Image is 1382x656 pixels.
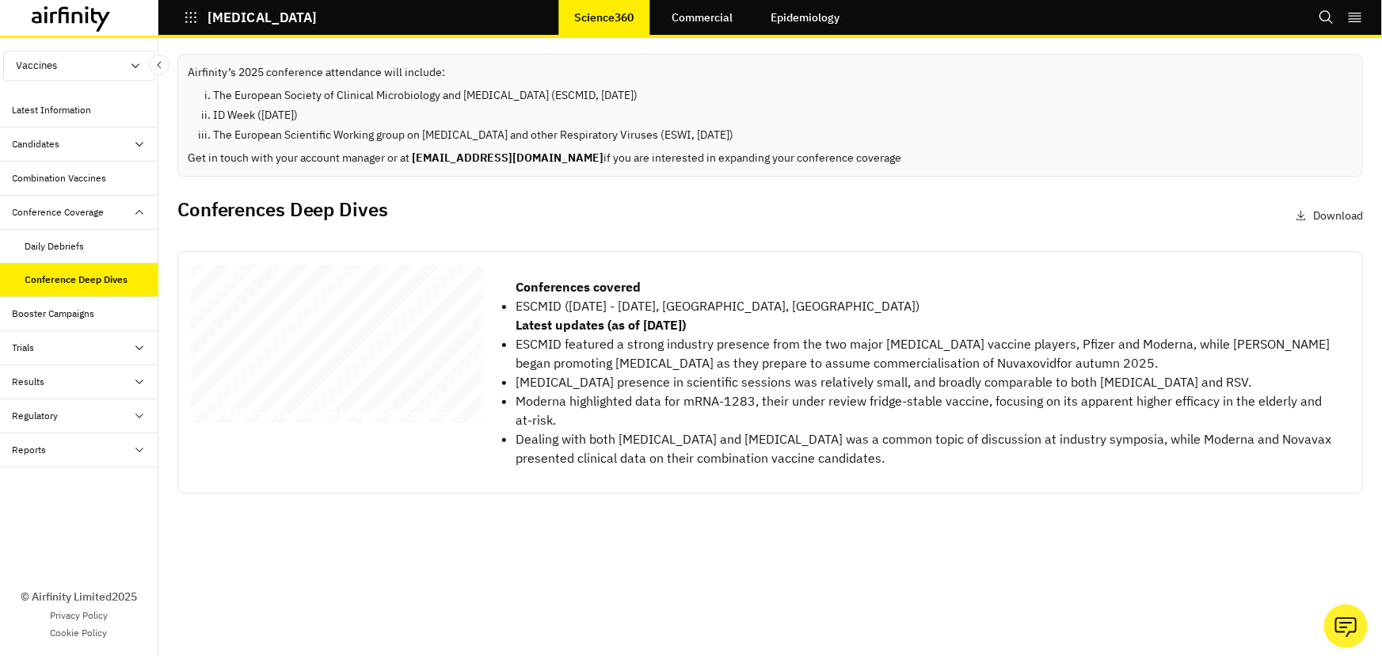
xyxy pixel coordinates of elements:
div: Airfinity’s 2025 conference attendance will include: [177,54,1363,177]
li: ESCMID featured a strong industry presence from the two major [MEDICAL_DATA] vaccine players, Pfi... [516,334,1337,372]
button: Ask our analysts [1324,605,1368,648]
div: Trials [13,341,35,355]
span: [MEDICAL_DATA] [199,303,338,321]
div: Results [13,375,45,389]
li: [MEDICAL_DATA] presence in scientific sessions was relatively small, and broadly comparable to bo... [516,372,1337,391]
div: Booster Campaigns [13,307,95,321]
div: Daily Debriefs [25,239,85,254]
span: © 2025 Airfinity [198,421,214,423]
div: Candidates [13,137,60,151]
div: Regulatory [13,409,59,423]
span: 2025 [199,383,242,401]
li: The European Society of Clinical Microbiology and [MEDICAL_DATA] (ESCMID, [DATE]) [213,87,1353,104]
button: Search [1319,4,1334,31]
span: This Airfinity report is intended to be used by [PERSON_NAME] at null exclusively. Not for reprod... [232,272,431,413]
strong: Latest updates (as of [DATE]) [516,317,686,333]
div: Reports [13,443,47,457]
p: Get in touch with your account manager or at if you are interested in expanding your conference c... [188,150,1353,166]
button: Close Sidebar [149,55,169,75]
b: [EMAIL_ADDRESS][DOMAIN_NAME] [412,151,603,165]
p: © Airfinity Limited 2025 [21,589,137,605]
span: Private & Co nfidential [217,421,239,423]
li: ​ID Week ([DATE]) [213,107,1353,124]
span: – [215,421,216,423]
li: ESCMID ([DATE] - [DATE], [GEOGRAPHIC_DATA], [GEOGRAPHIC_DATA]) [516,296,1337,315]
h2: Conferences Deep Dives [177,198,388,221]
button: Vaccines [3,51,155,81]
div: Conference Coverage [13,205,105,219]
div: Combination Vaccines [13,171,107,185]
p: Download [1313,208,1363,224]
li: Moderna highlighted data for mRNA-1283, their under review fridge-stable vaccine, focusing on its... [516,391,1337,429]
a: Cookie Policy [51,626,108,640]
li: The European Scientific Working group on [MEDICAL_DATA] and other Respiratory Viruses (ESWI, [DATE]) [213,127,1353,143]
span: 19 Vaccines Conference [261,303,457,321]
li: Dealing with both [MEDICAL_DATA] and [MEDICAL_DATA] was a common topic of discussion at industry ... [516,429,1337,467]
p: Science360 [574,11,634,24]
a: Privacy Policy [50,608,108,623]
span: - [253,303,259,321]
span: Coverage [199,326,275,345]
strong: Conferences covered [516,279,641,295]
button: [MEDICAL_DATA] [184,4,317,31]
p: [MEDICAL_DATA] [207,10,317,25]
div: Conference Deep Dives [25,273,128,287]
div: Latest Information [13,103,92,117]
